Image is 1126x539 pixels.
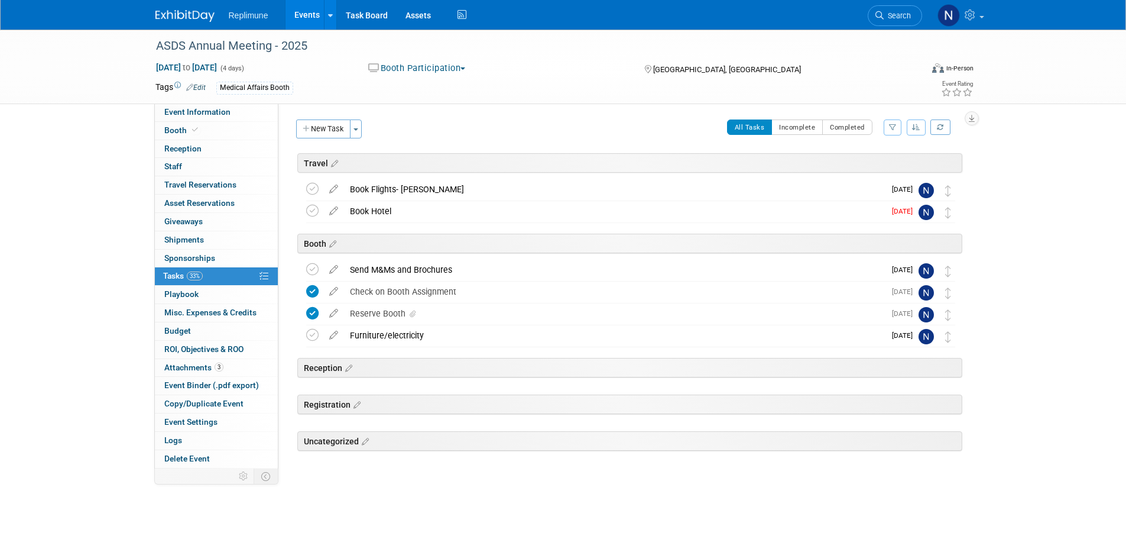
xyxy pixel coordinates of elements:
[187,272,203,280] span: 33%
[164,454,210,463] span: Delete Event
[344,325,885,346] div: Furniture/electricity
[946,64,974,73] div: In-Person
[323,206,344,217] a: edit
[192,127,198,133] i: Booth reservation complete
[945,207,951,218] i: Move task
[155,450,278,468] a: Delete Event
[930,120,950,135] a: Refresh
[155,62,218,73] span: [DATE] [DATE]
[155,231,278,249] a: Shipments
[919,307,934,322] img: Nicole Schaeffner
[892,207,919,215] span: [DATE]
[919,263,934,279] img: Nicole Schaeffner
[328,157,338,169] a: Edit sections
[892,309,919,318] span: [DATE]
[892,288,919,296] span: [DATE]
[186,83,206,92] a: Edit
[164,308,257,317] span: Misc. Expenses & Credits
[215,363,223,372] span: 3
[155,341,278,359] a: ROI, Objectives & ROO
[727,120,773,135] button: All Tasks
[164,198,235,208] span: Asset Reservations
[351,398,361,410] a: Edit sections
[344,304,885,324] div: Reserve Booth
[164,363,223,372] span: Attachments
[155,195,278,212] a: Asset Reservations
[852,62,974,79] div: Event Format
[164,344,244,354] span: ROI, Objectives & ROO
[155,10,215,22] img: ExhibitDay
[155,213,278,231] a: Giveaways
[155,267,278,285] a: Tasks33%
[155,432,278,450] a: Logs
[155,304,278,322] a: Misc. Expenses & Credits
[892,185,919,193] span: [DATE]
[164,144,202,153] span: Reception
[297,234,962,253] div: Booth
[945,309,951,321] i: Move task
[155,377,278,395] a: Event Binder (.pdf export)
[326,237,336,249] a: Edit sections
[296,120,351,138] button: New Task
[164,107,231,117] span: Event Information
[344,179,885,199] div: Book Flights- [PERSON_NAME]
[344,260,885,280] div: Send M&Ms and Brochures
[152,35,904,57] div: ASDS Annual Meeting - 2025
[364,62,470,75] button: Booth Participation
[155,395,278,413] a: Copy/Duplicate Event
[164,180,236,189] span: Travel Reservations
[868,5,922,26] a: Search
[164,235,204,244] span: Shipments
[323,184,344,195] a: edit
[216,82,293,94] div: Medical Affairs Booth
[297,153,962,173] div: Travel
[342,362,352,373] a: Edit sections
[822,120,872,135] button: Completed
[164,125,200,135] span: Booth
[297,395,962,414] div: Registration
[155,250,278,267] a: Sponsorships
[164,326,191,335] span: Budget
[155,176,278,194] a: Travel Reservations
[937,4,960,27] img: Nicole Schaeffner
[164,217,203,226] span: Giveaways
[344,201,885,221] div: Book Hotel
[155,104,278,121] a: Event Information
[892,266,919,274] span: [DATE]
[164,435,182,445] span: Logs
[945,288,951,299] i: Move task
[229,11,268,20] span: Replimune
[181,63,192,72] span: to
[297,358,962,377] div: Reception
[323,286,344,297] a: edit
[155,81,206,95] td: Tags
[945,266,951,277] i: Move task
[323,308,344,319] a: edit
[164,162,182,171] span: Staff
[771,120,823,135] button: Incomplete
[359,435,369,447] a: Edit sections
[884,11,911,20] span: Search
[344,282,885,302] div: Check on Booth Assignment
[164,253,215,263] span: Sponsorships
[164,417,218,427] span: Event Settings
[155,322,278,340] a: Budget
[155,414,278,431] a: Event Settings
[945,185,951,196] i: Move task
[945,331,951,343] i: Move task
[155,359,278,377] a: Attachments3
[155,158,278,176] a: Staff
[941,81,973,87] div: Event Rating
[163,271,203,280] span: Tasks
[164,399,244,408] span: Copy/Duplicate Event
[155,140,278,158] a: Reception
[323,330,344,341] a: edit
[919,183,934,198] img: Nicole Schaeffner
[919,329,934,344] img: Nicole Schaeffner
[892,331,919,340] span: [DATE]
[254,469,278,484] td: Toggle Event Tabs
[919,205,934,220] img: Nicole Schaeffner
[919,285,934,301] img: Nicole Schaeffner
[932,63,944,73] img: Format-Inperson.png
[297,431,962,451] div: Uncategorized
